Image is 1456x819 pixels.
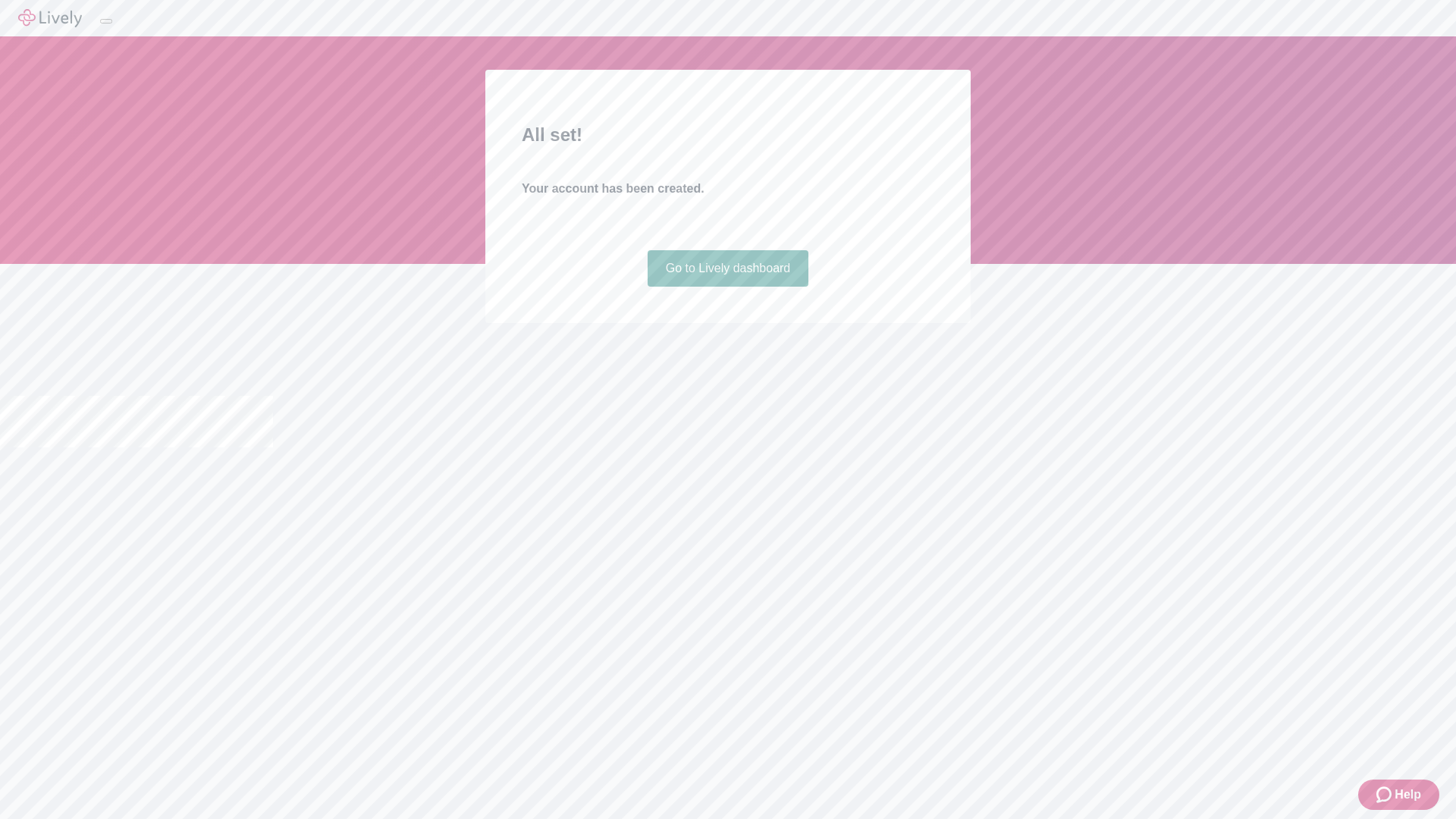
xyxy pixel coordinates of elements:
[648,250,809,287] a: Go to Lively dashboard
[1395,786,1421,804] span: Help
[522,121,934,149] h2: All set!
[100,19,112,24] button: Log out
[18,9,82,27] img: Lively
[1358,780,1439,810] button: Zendesk support iconHelp
[522,180,934,198] h4: Your account has been created.
[1376,786,1395,804] svg: Zendesk support icon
